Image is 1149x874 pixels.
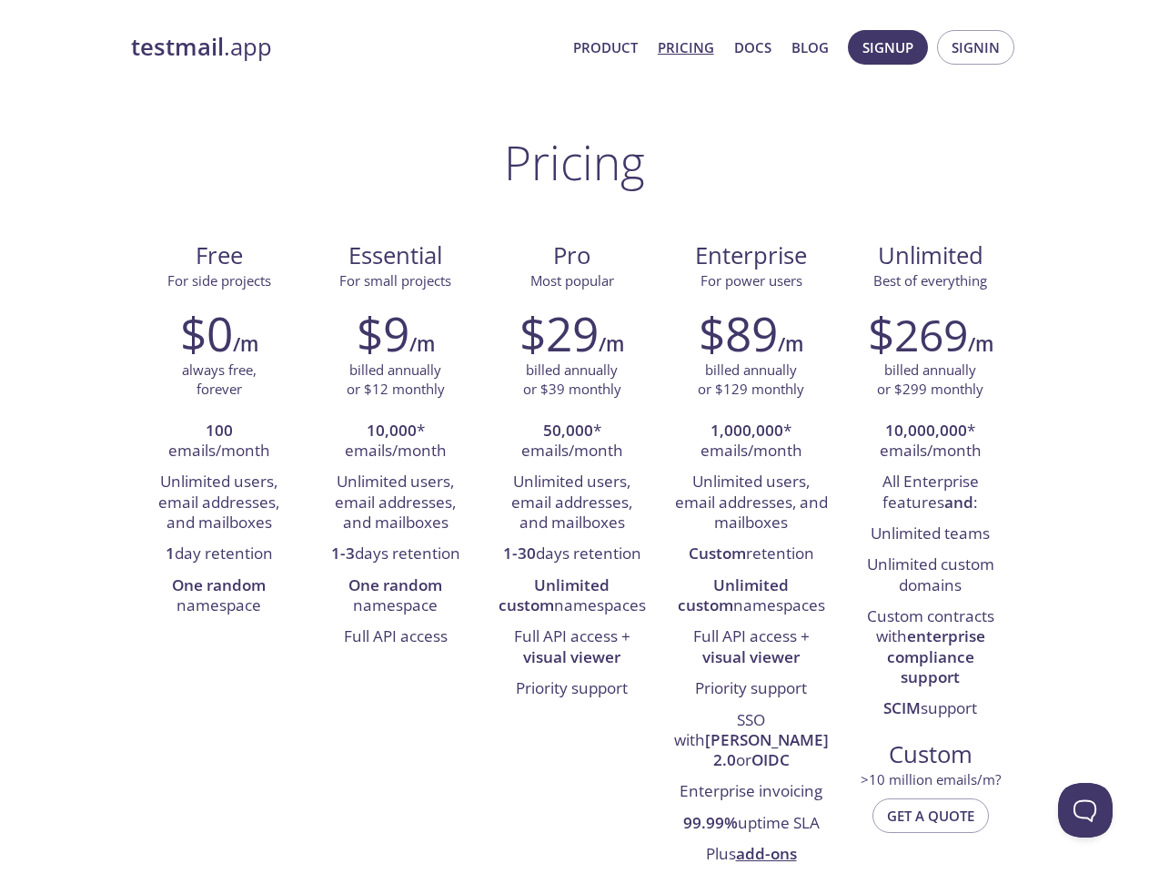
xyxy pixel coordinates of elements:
h6: /m [233,329,258,360]
a: Blog [791,36,829,59]
h6: /m [968,329,993,360]
strong: OIDC [751,749,790,770]
span: Signin [952,36,1000,59]
span: Essential [322,240,469,271]
button: Signup [848,30,928,65]
li: day retention [145,539,294,570]
strong: testmail [131,31,224,63]
span: Get a quote [887,804,974,828]
span: Unlimited [878,239,983,271]
strong: enterprise compliance support [887,625,985,687]
li: Unlimited users, email addresses, and mailboxes [498,467,647,539]
li: Plus [674,839,829,870]
a: Pricing [658,36,714,59]
li: Full API access + [674,622,829,674]
li: namespace [321,571,470,623]
li: SSO with or [674,706,829,777]
a: Docs [734,36,771,59]
strong: SCIM [883,697,921,718]
li: * emails/month [856,416,1005,468]
span: For power users [700,271,802,290]
li: * emails/month [321,416,470,468]
li: days retention [498,539,647,570]
li: uptime SLA [674,808,829,839]
span: Signup [862,36,913,59]
span: Enterprise [675,240,828,271]
strong: 1 [166,543,175,564]
span: Best of everything [873,271,987,290]
span: Free [146,240,293,271]
p: billed annually or $39 monthly [523,361,621,400]
strong: visual viewer [702,646,800,667]
li: emails/month [145,416,294,468]
li: namespaces [674,571,829,623]
h2: $29 [519,306,599,361]
strong: [PERSON_NAME] 2.0 [705,729,829,770]
li: Priority support [674,674,829,705]
li: * emails/month [498,416,647,468]
strong: 1-3 [331,543,355,564]
li: days retention [321,539,470,570]
button: Signin [937,30,1014,65]
li: Unlimited users, email addresses, and mailboxes [321,467,470,539]
strong: 99.99% [683,812,738,833]
li: Unlimited teams [856,519,1005,550]
h2: $ [868,306,968,361]
strong: 10,000 [367,420,417,441]
strong: Unlimited custom [678,574,790,615]
strong: 50,000 [543,420,593,441]
strong: 1,000,000 [711,420,783,441]
strong: visual viewer [523,646,620,667]
span: Most popular [530,271,614,290]
strong: 100 [206,420,233,441]
strong: 1-30 [503,543,536,564]
a: testmail.app [131,32,559,63]
li: All Enterprise features : [856,467,1005,519]
strong: Unlimited custom [499,574,610,615]
h2: $9 [357,306,409,361]
p: billed annually or $129 monthly [698,361,804,400]
li: namespaces [498,571,647,623]
li: support [856,694,1005,725]
li: Custom contracts with [856,602,1005,694]
span: > 10 million emails/m? [861,770,1001,788]
li: Full API access + [498,622,647,674]
button: Get a quote [872,798,989,833]
h6: /m [778,329,803,360]
p: billed annually or $299 monthly [877,361,983,400]
iframe: Help Scout Beacon - Open [1058,783,1113,838]
p: billed annually or $12 monthly [347,361,445,400]
li: Unlimited users, email addresses, and mailboxes [145,467,294,539]
span: For small projects [339,271,451,290]
strong: One random [172,574,266,595]
li: namespace [145,571,294,623]
h6: /m [409,329,435,360]
h2: $89 [699,306,778,361]
li: retention [674,539,829,570]
li: * emails/month [674,416,829,468]
li: Enterprise invoicing [674,777,829,808]
strong: Custom [689,543,746,564]
span: Pro [499,240,646,271]
strong: One random [348,574,442,595]
p: always free, forever [182,361,257,400]
h2: $0 [180,306,233,361]
li: Unlimited custom domains [856,550,1005,602]
h6: /m [599,329,624,360]
span: Custom [857,739,1004,770]
span: 269 [894,305,968,364]
li: Full API access [321,622,470,653]
strong: 10,000,000 [885,420,967,441]
strong: and [944,492,973,513]
li: Unlimited users, email addresses, and mailboxes [674,467,829,539]
li: Priority support [498,674,647,705]
a: Product [573,36,638,59]
a: add-ons [736,843,797,864]
span: For side projects [167,271,271,290]
h1: Pricing [504,135,645,189]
